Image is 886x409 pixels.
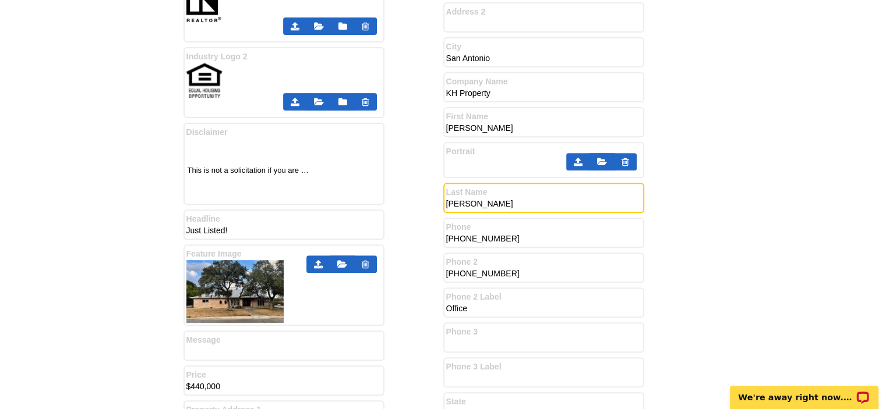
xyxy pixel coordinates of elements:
label: City [446,41,641,53]
label: Disclaimer [186,126,382,138]
iframe: LiveChat chat widget [722,372,886,409]
label: Phone [446,221,641,233]
label: Phone 2 [446,256,641,268]
label: Headline [186,213,382,225]
label: Message [186,334,382,346]
label: Phone 3 Label [446,361,641,373]
label: First Name [446,111,641,123]
img: th_EqualHousingLogo.jpg [186,63,223,98]
img: thumb-68ec17c83d5b4.jpg [186,260,284,323]
label: Company Name [446,76,641,88]
label: Address 2 [446,6,641,18]
label: Portrait [446,145,641,158]
label: Industry Logo 2 [186,51,382,63]
label: Price [186,369,382,381]
label: Feature Image [186,248,382,260]
label: Last Name [446,186,641,198]
label: Phone 3 [446,326,641,338]
label: State [446,396,641,408]
label: Phone 2 Label [446,291,641,303]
